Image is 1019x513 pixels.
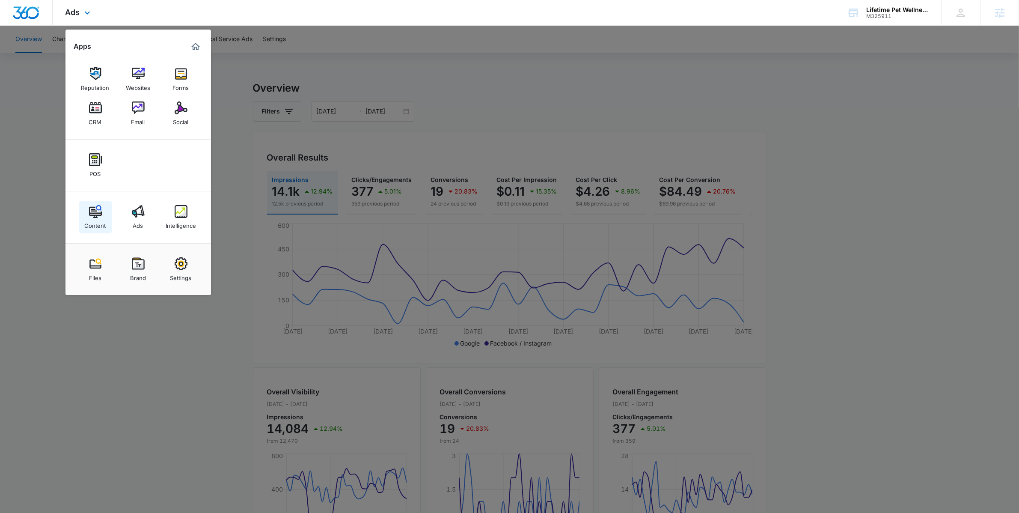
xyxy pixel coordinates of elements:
[79,149,112,182] a: POS
[165,97,197,130] a: Social
[122,253,154,286] a: Brand
[165,253,197,286] a: Settings
[133,218,143,229] div: Ads
[122,63,154,95] a: Websites
[79,63,112,95] a: Reputation
[130,270,146,281] div: Brand
[81,80,110,91] div: Reputation
[122,97,154,130] a: Email
[866,13,929,19] div: account id
[90,166,101,177] div: POS
[166,218,196,229] div: Intelligence
[79,201,112,233] a: Content
[79,97,112,130] a: CRM
[165,63,197,95] a: Forms
[131,114,145,125] div: Email
[79,253,112,286] a: Files
[170,270,192,281] div: Settings
[89,270,101,281] div: Files
[74,42,92,51] h2: Apps
[122,201,154,233] a: Ads
[189,40,202,54] a: Marketing 360® Dashboard
[165,201,197,233] a: Intelligence
[65,8,80,17] span: Ads
[173,80,189,91] div: Forms
[866,6,929,13] div: account name
[85,218,106,229] div: Content
[89,114,102,125] div: CRM
[173,114,189,125] div: Social
[126,80,150,91] div: Websites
